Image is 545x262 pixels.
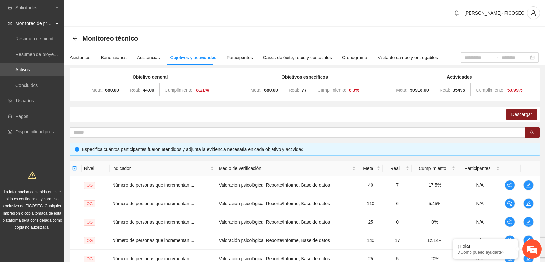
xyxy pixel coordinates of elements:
[112,256,194,261] span: Número de personas que incrementan ...
[196,88,209,93] strong: 8.21 %
[410,88,429,93] strong: 50918.00
[523,217,534,227] button: edit
[84,219,95,226] span: OG
[358,231,383,250] td: 140
[216,194,359,213] td: Valoración psicológica, Reporte/Informe, Base de datos
[110,161,216,176] th: Indicador
[458,176,502,194] td: N/A
[494,55,499,60] span: swap-right
[361,165,375,172] span: Meta
[511,111,532,118] span: Descargar
[412,194,458,213] td: 5.45%
[72,36,77,41] div: Back
[451,8,462,18] button: bell
[133,74,168,79] strong: Objetivo general
[282,74,328,79] strong: Objetivos específicos
[383,194,412,213] td: 6
[385,165,404,172] span: Real
[458,231,502,250] td: N/A
[82,146,535,153] div: Especifica cuántos participantes fueron atendidos y adjunta la evidencia necesaria en cada objeti...
[383,231,412,250] td: 17
[525,127,540,138] button: search
[524,201,533,206] span: edit
[130,88,140,93] span: Real:
[16,98,34,103] a: Usuarios
[105,88,119,93] strong: 680.00
[383,213,412,231] td: 0
[15,129,71,134] a: Disponibilidad presupuestal
[91,88,103,93] span: Meta:
[15,67,30,72] a: Activos
[112,201,194,206] span: Número de personas que incrementan ...
[15,36,63,41] a: Resumen de monitoreo
[72,166,77,171] span: check-square
[458,213,502,231] td: N/A
[15,17,54,30] span: Monitoreo de proyectos
[15,114,28,119] a: Pagos
[219,165,351,172] span: Medio de verificación
[8,21,12,26] span: eye
[523,198,534,209] button: edit
[383,176,412,194] td: 7
[289,88,299,93] span: Real:
[440,88,450,93] span: Real:
[506,109,537,120] button: Descargar
[137,54,160,61] div: Asistencias
[461,165,495,172] span: Participantes
[358,213,383,231] td: 25
[216,161,359,176] th: Medio de verificación
[317,88,346,93] span: Cumplimiento:
[524,238,533,243] span: edit
[84,237,95,244] span: OG
[458,161,502,176] th: Participantes
[530,130,534,135] span: search
[458,194,502,213] td: N/A
[8,5,12,10] span: inbox
[527,6,540,19] button: user
[396,88,407,93] span: Meta:
[84,182,95,189] span: OG
[216,213,359,231] td: Valoración psicológica, Reporte/Informe, Base de datos
[524,256,533,261] span: edit
[216,231,359,250] td: Valoración psicológica, Reporte/Informe, Base de datos
[383,161,412,176] th: Real
[227,54,253,61] div: Participantes
[505,217,515,227] button: comment
[358,176,383,194] td: 40
[72,36,77,41] span: arrow-left
[70,54,91,61] div: Asistentes
[358,161,383,176] th: Meta
[264,88,278,93] strong: 680.00
[505,198,515,209] button: comment
[15,52,84,57] a: Resumen de proyectos aprobados
[494,55,499,60] span: to
[84,200,95,207] span: OG
[75,147,79,152] span: info-circle
[414,165,451,172] span: Cumplimiento
[358,194,383,213] td: 110
[458,244,513,249] div: ¡Hola!
[505,180,515,190] button: comment
[412,213,458,231] td: 0%
[458,250,513,255] p: ¿Cómo puedo ayudarte?
[112,238,194,243] span: Número de personas que incrementan ...
[342,54,367,61] div: Cronograma
[82,161,110,176] th: Nivel
[523,235,534,246] button: edit
[452,88,465,93] strong: 35495
[412,176,458,194] td: 17.5%
[505,235,515,246] button: comment
[28,171,36,179] span: warning
[216,176,359,194] td: Valoración psicológica, Reporte/Informe, Base de datos
[112,165,209,172] span: Indicador
[524,183,533,188] span: edit
[476,88,504,93] span: Cumplimiento:
[452,10,461,16] span: bell
[302,88,307,93] strong: 77
[112,219,194,225] span: Número de personas que incrementan ...
[378,54,438,61] div: Visita de campo y entregables
[250,88,262,93] span: Meta:
[349,88,359,93] strong: 6.3 %
[412,231,458,250] td: 12.14%
[165,88,193,93] span: Cumplimiento:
